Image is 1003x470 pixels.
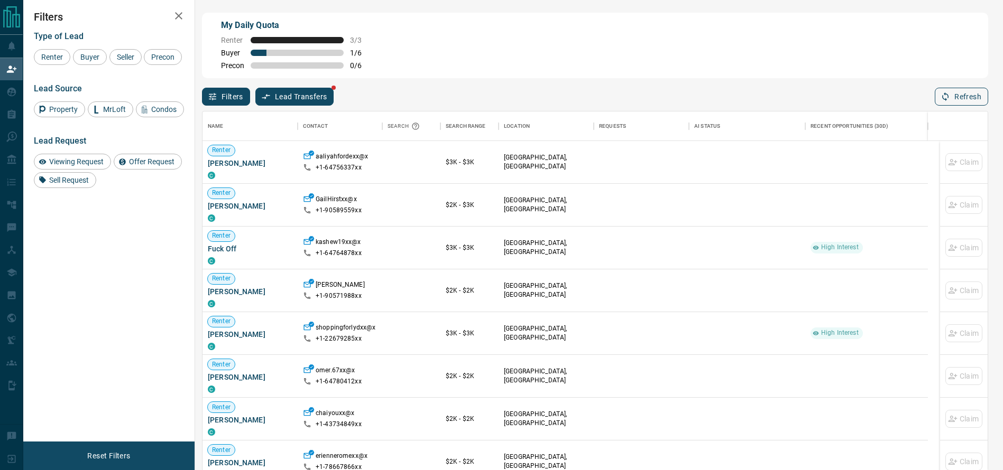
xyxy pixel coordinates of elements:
[594,111,689,141] div: Requests
[499,111,594,141] div: Location
[34,101,85,117] div: Property
[935,88,988,106] button: Refresh
[303,111,328,141] div: Contact
[208,329,292,340] span: [PERSON_NAME]
[446,200,493,210] p: $2K - $3K
[208,343,215,350] div: condos.ca
[316,280,365,292] p: [PERSON_NAME]
[221,19,373,32] p: My Daily Quota
[805,111,928,141] div: Recent Opportunities (30d)
[99,105,130,114] span: MrLoft
[388,111,422,141] div: Search
[504,196,588,214] p: [GEOGRAPHIC_DATA], [GEOGRAPHIC_DATA]
[203,111,298,141] div: Name
[316,292,362,300] p: +1- 90571988xx
[446,286,493,295] p: $2K - $2K
[316,163,362,172] p: +1- 64756337xx
[504,281,588,299] p: [GEOGRAPHIC_DATA], [GEOGRAPHIC_DATA]
[221,49,244,57] span: Buyer
[316,195,357,206] p: GailHirstxx@x
[34,11,184,23] h2: Filters
[504,239,588,257] p: [GEOGRAPHIC_DATA], [GEOGRAPHIC_DATA]
[446,328,493,338] p: $3K - $3K
[316,377,362,386] p: +1- 64780412xx
[208,189,235,198] span: Renter
[208,274,235,283] span: Renter
[316,452,367,463] p: erienneromexx@x
[208,146,235,155] span: Renter
[446,157,493,167] p: $3K - $3K
[34,49,70,65] div: Renter
[208,111,224,141] div: Name
[136,101,184,117] div: Condos
[446,371,493,381] p: $2K - $2K
[504,410,588,428] p: [GEOGRAPHIC_DATA], [GEOGRAPHIC_DATA]
[202,88,250,106] button: Filters
[208,457,292,468] span: [PERSON_NAME]
[80,447,137,465] button: Reset Filters
[446,457,493,466] p: $2K - $2K
[208,386,215,393] div: condos.ca
[73,49,107,65] div: Buyer
[148,105,180,114] span: Condos
[38,53,67,61] span: Renter
[34,83,82,93] span: Lead Source
[34,31,84,41] span: Type of Lead
[113,53,138,61] span: Seller
[45,105,81,114] span: Property
[208,243,292,254] span: Fuck Off
[316,238,361,249] p: kashew19xx@x
[316,334,362,343] p: +1- 22679285xx
[208,300,215,307] div: condos.ca
[208,428,215,436] div: condos.ca
[208,201,292,211] span: [PERSON_NAME]
[440,111,499,141] div: Search Range
[446,243,493,252] p: $3K - $3K
[88,101,133,117] div: MrLoft
[298,111,382,141] div: Contact
[504,111,530,141] div: Location
[208,158,292,168] span: [PERSON_NAME]
[208,214,215,222] div: condos.ca
[350,36,373,44] span: 3 / 3
[144,49,182,65] div: Precon
[77,53,103,61] span: Buyer
[316,323,375,334] p: shoppingforlydxx@x
[208,415,292,425] span: [PERSON_NAME]
[221,36,244,44] span: Renter
[208,172,215,179] div: condos.ca
[316,206,362,215] p: +1- 90589559xx
[504,324,588,342] p: [GEOGRAPHIC_DATA], [GEOGRAPHIC_DATA]
[208,372,292,382] span: [PERSON_NAME]
[208,403,235,412] span: Renter
[34,136,86,146] span: Lead Request
[316,409,354,420] p: chaiyouxx@x
[811,111,888,141] div: Recent Opportunities (30d)
[689,111,805,141] div: AI Status
[109,49,142,65] div: Seller
[316,420,362,429] p: +1- 43734849xx
[817,243,863,252] span: High Interest
[208,317,235,326] span: Renter
[316,249,362,258] p: +1- 64764878xx
[45,176,93,184] span: Sell Request
[255,88,334,106] button: Lead Transfers
[208,257,215,265] div: condos.ca
[316,366,355,377] p: omer.67xx@x
[221,61,244,70] span: Precon
[114,154,182,170] div: Offer Request
[208,446,235,455] span: Renter
[148,53,178,61] span: Precon
[350,49,373,57] span: 1 / 6
[504,153,588,171] p: [GEOGRAPHIC_DATA], [GEOGRAPHIC_DATA]
[208,286,292,297] span: [PERSON_NAME]
[34,172,96,188] div: Sell Request
[504,367,588,385] p: [GEOGRAPHIC_DATA], [GEOGRAPHIC_DATA]
[208,231,235,240] span: Renter
[817,328,863,337] span: High Interest
[694,111,720,141] div: AI Status
[599,111,626,141] div: Requests
[316,152,368,163] p: aaliyahfordexx@x
[446,414,493,424] p: $2K - $2K
[45,157,107,166] span: Viewing Request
